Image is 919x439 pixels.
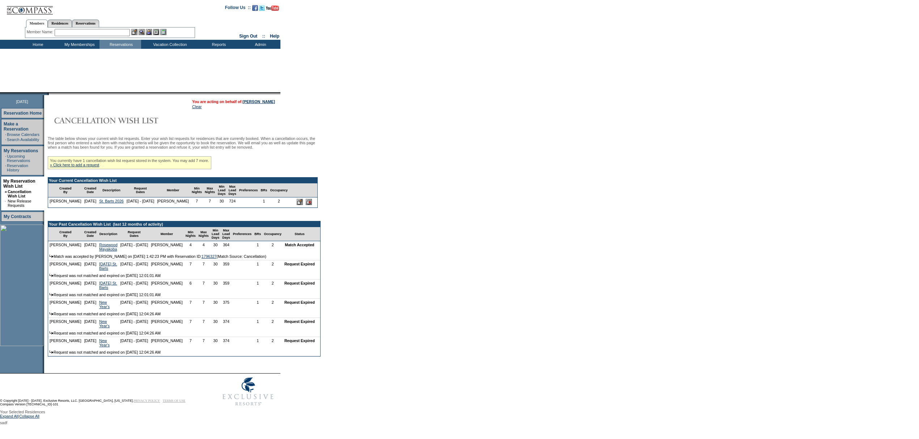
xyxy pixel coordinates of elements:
[221,227,232,241] td: Max Lead Days
[50,312,54,315] img: arrow.gif
[160,29,166,35] img: b_calculator.gif
[190,183,203,197] td: Min Nights
[259,5,265,11] img: Follow us on Twitter
[197,227,210,241] td: Max Nights
[83,318,98,329] td: [DATE]
[184,337,197,349] td: 7
[221,299,232,310] td: 375
[149,260,184,272] td: [PERSON_NAME]
[197,318,210,329] td: 7
[253,241,262,253] td: 1
[99,262,117,270] a: [DATE] St. Barts
[262,299,283,310] td: 2
[7,163,28,172] a: Reservation History
[239,34,257,39] a: Sign Out
[5,199,7,208] td: ·
[197,241,210,253] td: 4
[156,197,190,208] td: [PERSON_NAME]
[83,197,98,208] td: [DATE]
[4,122,29,132] a: Make a Reservation
[262,34,265,39] span: ::
[210,227,221,241] td: Min Lead Days
[262,337,283,349] td: 2
[259,197,269,208] td: 1
[221,318,232,329] td: 374
[48,197,83,208] td: [PERSON_NAME]
[262,280,283,291] td: 2
[202,254,217,259] a: 1796327
[99,199,124,203] a: St. Barts 2026
[48,113,192,128] img: Cancellation Wish List
[48,178,317,183] td: Your Current Cancellation Wish List
[48,349,320,356] td: Request was not matched and expired on [DATE] 12:04:26 AM
[239,40,280,49] td: Admin
[156,183,190,197] td: Member
[5,163,6,172] td: ·
[262,241,283,253] td: 2
[5,137,6,142] td: ·
[285,243,314,247] nobr: Match Accepted
[98,183,125,197] td: Description
[19,414,39,421] a: Collapse All
[8,199,31,208] a: New Release Requests
[48,241,83,253] td: [PERSON_NAME]
[210,299,221,310] td: 30
[227,197,238,208] td: 724
[225,4,251,13] td: Follow Us ::
[227,183,238,197] td: Max Lead Days
[50,293,54,296] img: arrow.gif
[184,299,197,310] td: 7
[99,338,110,347] a: New Year's
[221,241,232,253] td: 364
[48,299,83,310] td: [PERSON_NAME]
[4,214,31,219] a: My Contracts
[120,281,148,285] nobr: [DATE] - [DATE]
[125,183,156,197] td: Request Dates
[203,197,216,208] td: 7
[184,241,197,253] td: 4
[221,280,232,291] td: 359
[216,374,280,410] img: Exclusive Resorts
[48,272,320,280] td: Request was not matched and expired on [DATE] 12:01:01 AM
[262,227,283,241] td: Occupancy
[221,337,232,349] td: 374
[259,7,265,12] a: Follow us on Twitter
[48,337,83,349] td: [PERSON_NAME]
[238,183,259,197] td: Preferences
[149,241,184,253] td: [PERSON_NAME]
[4,111,42,116] a: Reservation Home
[184,227,197,241] td: Min Nights
[149,280,184,291] td: [PERSON_NAME]
[120,262,148,266] nobr: [DATE] - [DATE]
[48,280,83,291] td: [PERSON_NAME]
[141,40,197,49] td: Vacation Collection
[50,350,54,354] img: arrow.gif
[4,148,38,153] a: My Reservations
[270,34,279,39] a: Help
[146,29,152,35] img: Impersonate
[197,337,210,349] td: 7
[284,281,315,285] nobr: Request Expired
[284,262,315,266] nobr: Request Expired
[149,337,184,349] td: [PERSON_NAME]
[252,5,258,11] img: Become our fan on Facebook
[210,280,221,291] td: 30
[50,163,99,167] a: » Click here to add a request
[7,137,39,142] a: Search Availability
[48,329,320,337] td: Request was not matched and expired on [DATE] 12:04:26 AM
[99,243,117,251] a: Rosewood Mayakoba
[120,338,148,343] nobr: [DATE] - [DATE]
[253,260,262,272] td: 1
[8,189,31,198] a: Cancellation Wish List
[50,274,54,277] img: arrow.gif
[266,7,279,12] a: Subscribe to our YouTube Channel
[16,99,28,104] span: [DATE]
[7,154,30,163] a: Upcoming Reservations
[83,280,98,291] td: [DATE]
[48,227,83,241] td: Created By
[306,199,312,205] input: Delete this Request
[3,179,35,189] a: My Reservation Wish List
[50,255,54,258] img: arrow.gif
[99,40,141,49] td: Reservations
[190,197,203,208] td: 7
